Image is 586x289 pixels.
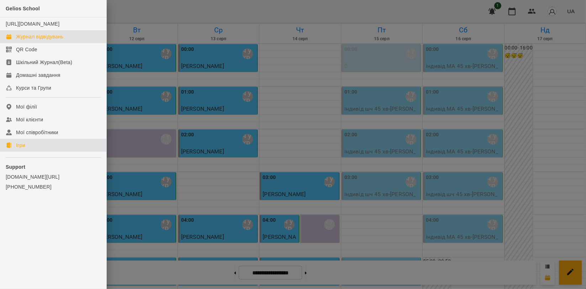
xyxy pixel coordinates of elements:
div: Мої співробітники [16,129,58,136]
span: Gelios School [6,6,40,11]
div: Мої клієнти [16,116,43,123]
div: Домашні завдання [16,72,60,79]
a: [DOMAIN_NAME][URL] [6,173,101,180]
div: QR Code [16,46,37,53]
div: Курси та Групи [16,84,51,91]
div: Шкільний Журнал(Beta) [16,59,72,66]
p: Support [6,163,101,170]
div: Журнал відвідувань [16,33,63,40]
a: [URL][DOMAIN_NAME] [6,21,59,27]
div: Ігри [16,142,25,149]
div: Мої філії [16,103,37,110]
a: [PHONE_NUMBER] [6,183,101,190]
